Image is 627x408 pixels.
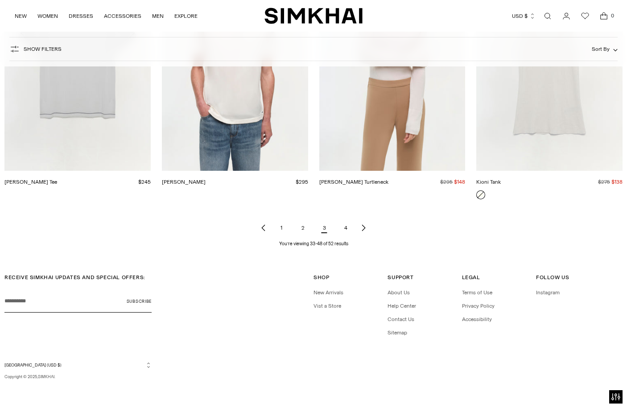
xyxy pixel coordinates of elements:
[272,219,290,237] a: Page 1 of results
[337,219,355,237] a: Page 4 of results
[104,6,141,26] a: ACCESSORIES
[462,303,495,309] a: Privacy Policy
[7,374,90,401] iframe: Sign Up via Text for Offers
[536,289,560,296] a: Instagram
[15,6,27,26] a: NEW
[152,6,164,26] a: MEN
[388,303,416,309] a: Help Center
[358,219,369,237] a: Next page of results
[4,362,152,368] button: [GEOGRAPHIC_DATA] (USD $)
[592,44,618,54] button: Sort By
[258,219,269,237] a: Previous page of results
[592,46,610,52] span: Sort By
[313,289,343,296] a: New Arrivals
[388,289,410,296] a: About Us
[608,12,616,20] span: 0
[69,6,93,26] a: DRESSES
[37,6,58,26] a: WOMEN
[9,42,62,56] button: Show Filters
[539,7,557,25] a: Open search modal
[462,274,480,280] span: Legal
[476,179,501,185] a: Kioni Tank
[264,7,363,25] a: SIMKHAI
[388,274,413,280] span: Support
[595,7,613,25] a: Open cart modal
[319,179,388,185] a: [PERSON_NAME] Turtleneck
[462,316,492,322] a: Accessibility
[557,7,575,25] a: Go to the account page
[4,374,152,380] p: Copyright © 2025, .
[512,6,536,26] button: USD $
[313,274,329,280] span: Shop
[388,316,414,322] a: Contact Us
[4,274,145,280] span: RECEIVE SIMKHAI UPDATES AND SPECIAL OFFERS:
[313,303,341,309] a: Vist a Store
[127,290,152,313] button: Subscribe
[315,219,333,237] span: 3
[388,330,407,336] a: Sitemap
[279,240,348,247] p: You’re viewing 33-48 of 52 results
[536,274,569,280] span: Follow Us
[162,179,206,185] a: [PERSON_NAME]
[24,46,62,52] span: Show Filters
[4,179,57,185] a: [PERSON_NAME] Tee
[462,289,492,296] a: Terms of Use
[294,219,312,237] a: Page 2 of results
[174,6,198,26] a: EXPLORE
[576,7,594,25] a: Wishlist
